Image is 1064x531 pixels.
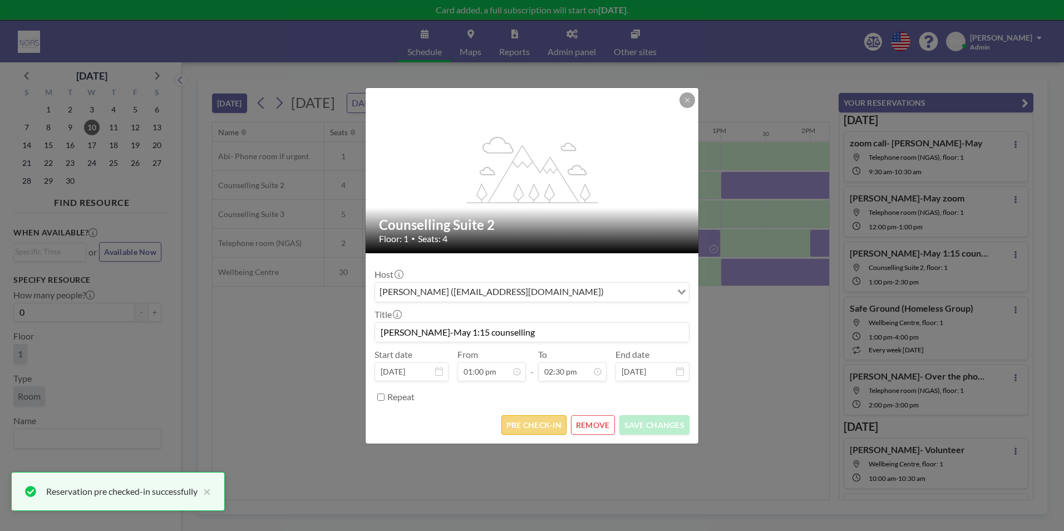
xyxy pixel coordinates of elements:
div: Reservation pre checked-in successfully [46,485,198,498]
span: • [411,234,415,243]
label: End date [615,349,649,360]
button: SAVE CHANGES [619,415,689,435]
button: close [198,485,211,498]
label: From [457,349,478,360]
label: Title [375,309,401,320]
input: Search for option [607,285,671,299]
h2: Counselling Suite 2 [379,217,686,233]
span: - [530,353,534,377]
label: Host [375,269,402,280]
button: PRE CHECK-IN [501,415,567,435]
input: (No title) [375,323,689,342]
span: [PERSON_NAME] ([EMAIL_ADDRESS][DOMAIN_NAME]) [377,285,606,299]
div: Search for option [375,283,689,302]
span: Floor: 1 [379,233,408,244]
label: To [538,349,547,360]
g: flex-grow: 1.2; [467,136,598,203]
label: Repeat [387,391,415,402]
button: REMOVE [571,415,615,435]
label: Start date [375,349,412,360]
span: Seats: 4 [418,233,447,244]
